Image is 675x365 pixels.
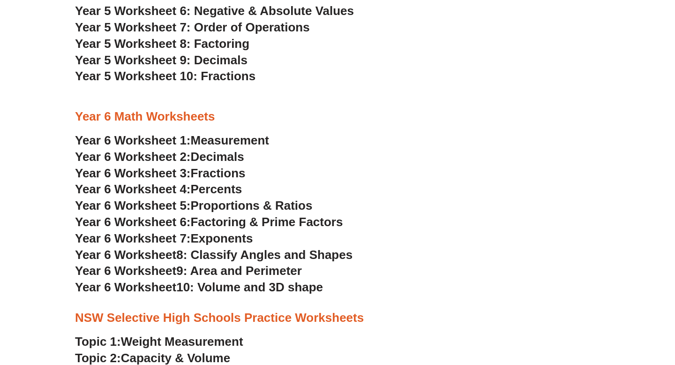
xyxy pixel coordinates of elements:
a: Year 6 Worksheet 2:Decimals [75,150,244,164]
span: Year 6 Worksheet 5: [75,198,191,213]
span: Year 6 Worksheet [75,280,176,294]
h3: NSW Selective High Schools Practice Worksheets [75,310,600,326]
span: 8: Classify Angles and Shapes [176,248,352,262]
span: Factoring & Prime Factors [191,215,343,229]
a: Year 6 Worksheet 1:Measurement [75,133,269,147]
span: Year 6 Worksheet 1: [75,133,191,147]
a: Year 6 Worksheet 3:Fractions [75,166,245,180]
a: Topic 1:Weight Measurement [75,335,243,349]
span: Year 6 Worksheet 7: [75,231,191,245]
span: Year 6 Worksheet 4: [75,182,191,196]
a: Year 6 Worksheet9: Area and Perimeter [75,264,302,278]
span: Proportions & Ratios [191,198,313,213]
iframe: Chat Widget [514,259,675,365]
a: Year 5 Worksheet 9: Decimals [75,53,247,67]
span: Percents [191,182,242,196]
span: 10: Volume and 3D shape [176,280,323,294]
a: Year 5 Worksheet 10: Fractions [75,69,255,83]
span: 9: Area and Perimeter [176,264,302,278]
span: Capacity & Volume [121,351,230,365]
h3: Year 6 Math Worksheets [75,109,600,125]
a: Year 5 Worksheet 8: Factoring [75,37,249,51]
span: Topic 1: [75,335,121,349]
a: Year 6 Worksheet 7:Exponents [75,231,253,245]
a: Year 5 Worksheet 7: Order of Operations [75,20,310,34]
a: Year 6 Worksheet 5:Proportions & Ratios [75,198,312,213]
span: Weight Measurement [121,335,243,349]
a: Year 6 Worksheet 6:Factoring & Prime Factors [75,215,343,229]
a: Year 6 Worksheet10: Volume and 3D shape [75,280,323,294]
span: Exponents [191,231,253,245]
span: Measurement [191,133,270,147]
a: Topic 2:Capacity & Volume [75,351,230,365]
span: Topic 2: [75,351,121,365]
span: Year 6 Worksheet [75,264,176,278]
span: Year 6 Worksheet [75,248,176,262]
span: Fractions [191,166,246,180]
a: Year 6 Worksheet8: Classify Angles and Shapes [75,248,352,262]
span: Decimals [191,150,244,164]
span: Year 6 Worksheet 6: [75,215,191,229]
a: Year 5 Worksheet 6: Negative & Absolute Values [75,4,354,18]
a: Year 6 Worksheet 4:Percents [75,182,242,196]
span: Year 6 Worksheet 3: [75,166,191,180]
span: Year 6 Worksheet 2: [75,150,191,164]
